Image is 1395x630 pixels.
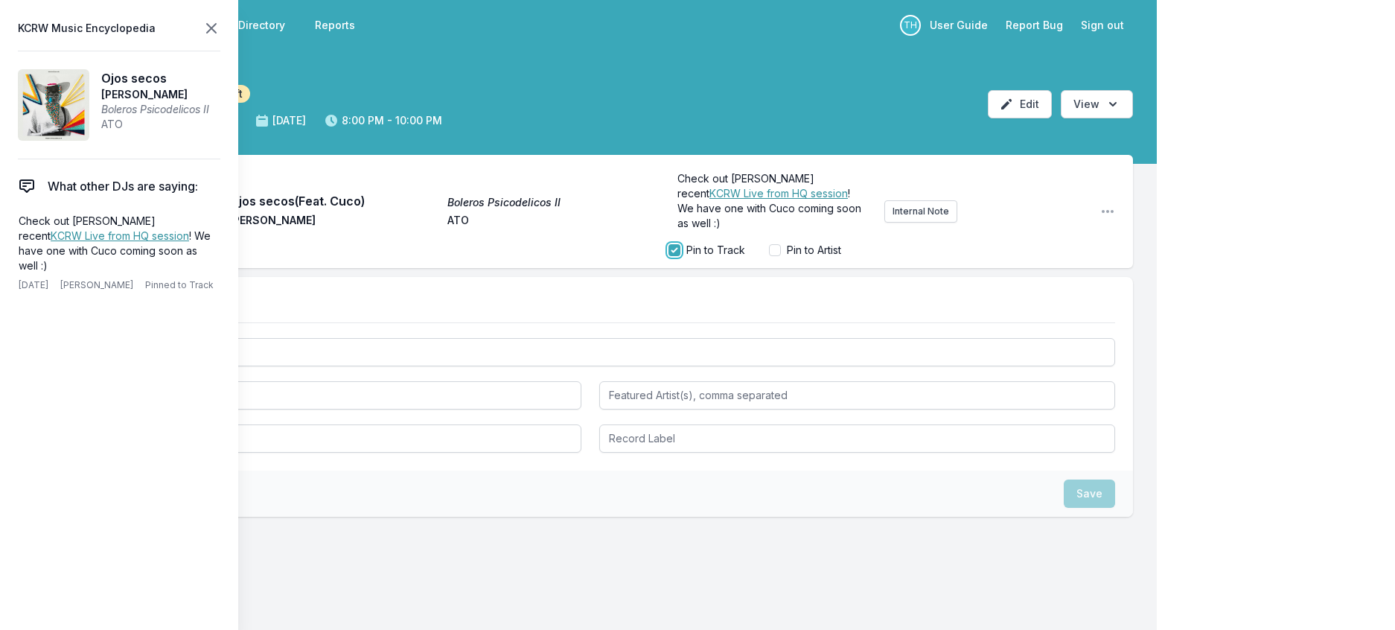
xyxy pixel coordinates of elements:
[677,187,864,229] span: ! We have one with Cuco coming soon as well :)
[787,243,841,258] label: Pin to Artist
[66,338,1115,366] input: Track Title
[18,69,89,141] img: Boleros Psicodelicos II
[709,187,848,200] a: KCRW Live from HQ session
[255,113,306,128] span: [DATE]
[1100,204,1115,219] button: Open playlist item options
[447,195,657,210] span: Boleros Psicodelicos II
[1061,90,1133,118] button: Open options
[324,113,442,128] span: 8:00 PM - 10:00 PM
[101,117,209,132] span: ATO
[66,381,581,410] input: Artist
[1064,480,1115,508] button: Save
[101,87,209,102] span: [PERSON_NAME]
[988,90,1052,118] button: Edit
[19,279,48,291] span: [DATE]
[101,102,209,117] span: Boleros Psicodelicos II
[229,213,438,231] span: [PERSON_NAME]
[447,213,657,231] span: ATO
[306,12,364,39] a: Reports
[19,214,214,273] p: Check out [PERSON_NAME] recent ! We have one with Cuco coming soon as well :)
[66,424,581,453] input: Album Title
[1072,12,1133,39] button: Sign out
[599,424,1115,453] input: Record Label
[997,12,1072,39] a: Report Bug
[677,172,817,200] span: Check out [PERSON_NAME] recent
[101,69,209,87] span: Ojos secos
[884,200,957,223] button: Internal Note
[229,192,438,210] span: Ojos secos (Feat. Cuco)
[900,15,921,36] p: Travis Holcombe
[60,279,133,291] span: [PERSON_NAME]
[599,381,1115,410] input: Featured Artist(s), comma separated
[145,279,214,291] span: Pinned to Track
[921,12,997,39] a: User Guide
[18,18,156,39] span: KCRW Music Encyclopedia
[686,243,745,258] label: Pin to Track
[48,177,198,195] span: What other DJs are saying:
[51,229,189,242] a: KCRW Live from HQ session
